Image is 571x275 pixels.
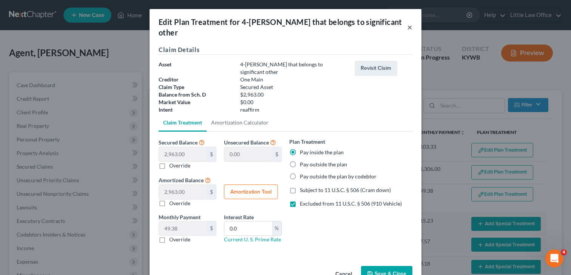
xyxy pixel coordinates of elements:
button: × [407,23,412,32]
div: Market Value [155,98,236,106]
a: Amortization Calculator [207,114,273,132]
div: One Main [236,76,351,83]
div: $ [207,221,216,236]
input: 0.00 [159,185,207,199]
div: % [272,221,281,236]
div: Creditor [155,76,236,83]
a: Claim Treatment [159,114,207,132]
div: Claim Type [155,83,236,91]
div: Intent [155,106,236,114]
label: Pay outside the plan [300,161,347,168]
span: Unsecured Balance [224,139,269,146]
span: Subject to 11 U.S.C. § 506 (Cram down) [300,187,391,193]
span: Amortized Balance [159,177,204,183]
button: Revisit Claim [355,61,397,76]
div: Secured Asset [236,83,351,91]
span: Secured Balance [159,139,198,146]
div: $ [272,147,281,161]
h5: Claim Details [159,45,412,55]
div: $ [207,185,216,199]
div: $0.00 [236,98,351,106]
label: Plan Treatment [289,138,325,146]
iframe: Intercom live chat [545,249,563,267]
label: Override [169,162,190,169]
span: 4 [561,249,567,255]
div: Asset [155,61,236,76]
div: 4-[PERSON_NAME] that belongs to significant other [236,61,351,76]
input: 0.00 [159,147,207,161]
input: 0.00 [224,221,272,236]
div: reaffirm [236,106,351,114]
span: Excluded from 11 U.S.C. § 506 (910 Vehicle) [300,200,402,207]
div: $2,963.00 [236,91,351,98]
label: Interest Rate [224,213,254,221]
a: Current U. S. Prime Rate [224,236,281,243]
div: Edit Plan Treatment for 4-[PERSON_NAME] that belongs to significant other [159,17,407,38]
input: 0.00 [224,147,272,161]
input: 0.00 [159,221,207,236]
div: $ [207,147,216,161]
div: Balance from Sch. D [155,91,236,98]
label: Pay outside the plan by codebtor [300,173,377,180]
label: Monthly Payment [159,213,201,221]
label: Override [169,200,190,207]
label: Pay inside the plan [300,149,344,156]
button: Amortization Tool [224,184,278,200]
label: Override [169,236,190,243]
